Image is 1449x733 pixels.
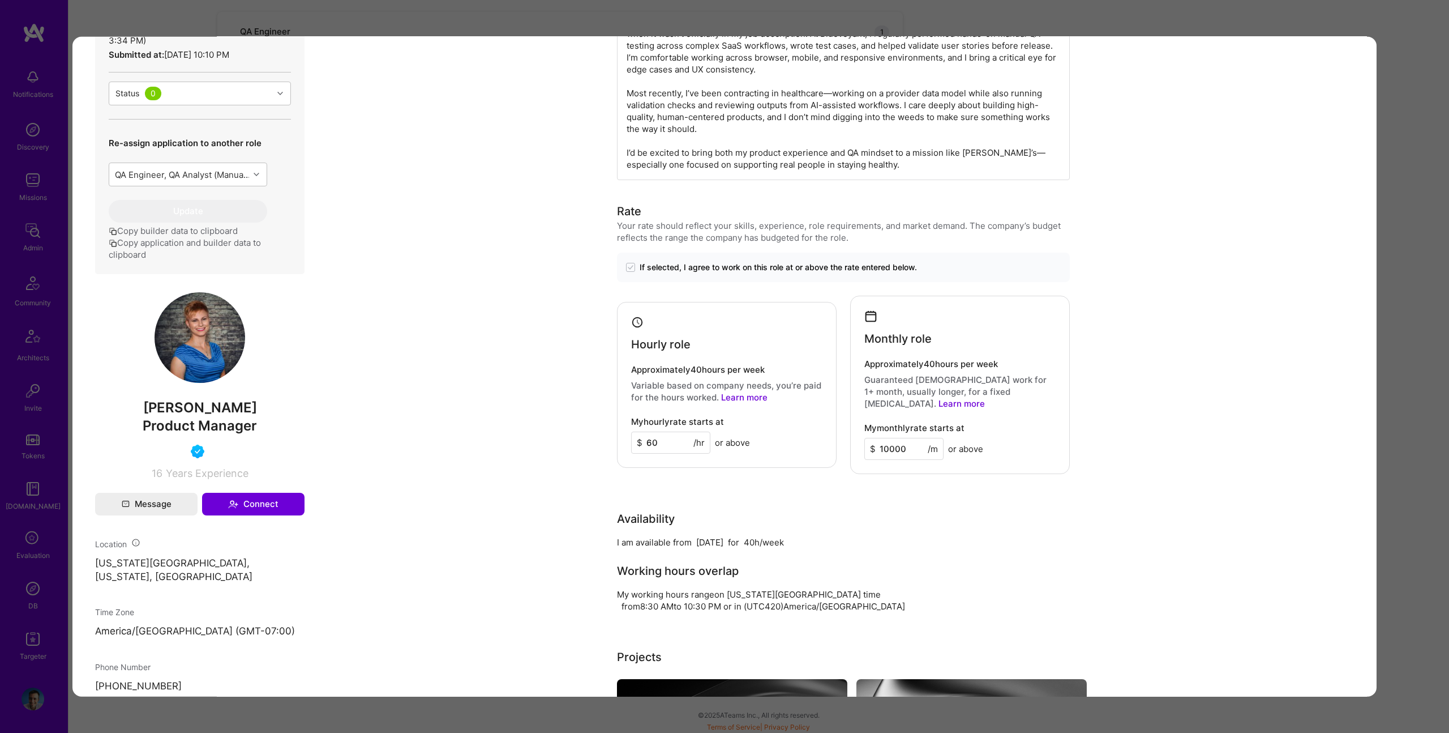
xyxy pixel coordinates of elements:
[72,37,1377,697] div: modal
[95,680,305,693] p: [PHONE_NUMBER]
[166,467,248,479] span: Years Experience
[109,49,164,60] strong: Submitted at:
[155,374,245,385] a: User Avatar
[617,6,1070,180] div: In my most recent roles as a Senior Technical Product Manager, I’ve been deeply involved in QA—ev...
[631,380,822,403] p: Variable based on company needs, you’re paid for the hours worked.
[631,365,822,375] h4: Approximately 40 hours per week
[864,437,944,459] input: XXX
[948,442,983,454] span: or above
[715,437,750,449] span: or above
[109,239,117,248] i: icon Copy
[109,227,117,236] i: icon Copy
[95,625,305,638] p: America/[GEOGRAPHIC_DATA] (GMT-07:00 )
[228,499,238,509] i: icon Connect
[254,172,259,177] i: icon Chevron
[928,442,938,454] span: /m
[115,87,139,99] div: Status
[631,417,724,427] h4: My hourly rate starts at
[938,398,985,408] a: Learn more
[95,607,134,617] span: Time Zone
[95,662,151,672] span: Phone Number
[728,536,739,548] div: for
[95,399,305,416] span: [PERSON_NAME]
[109,200,267,223] button: Update
[744,536,754,548] div: 40
[631,338,691,351] h4: Hourly role
[631,432,710,454] input: XXX
[164,49,229,60] span: [DATE] 10:10 PM
[202,493,305,515] button: Connect
[95,538,305,550] div: Location
[864,310,877,323] i: icon Calendar
[864,359,1056,369] h4: Approximately 40 hours per week
[621,600,905,611] span: from in (UTC 420 ) America/[GEOGRAPHIC_DATA]
[152,467,162,479] span: 16
[143,417,257,434] span: Product Manager
[864,373,1056,409] p: Guaranteed [DEMOGRAPHIC_DATA] work for 1+ month, usually longer, for a fixed [MEDICAL_DATA].
[631,316,644,329] i: icon Clock
[122,500,130,508] i: icon Mail
[864,331,932,345] h4: Monthly role
[617,510,675,527] div: Availability
[109,225,238,237] button: Copy builder data to clipboard
[277,91,283,96] i: icon Chevron
[617,648,662,665] div: Projects
[95,557,305,584] p: [US_STATE][GEOGRAPHIC_DATA], [US_STATE], [GEOGRAPHIC_DATA]
[870,442,876,454] span: $
[191,445,204,458] img: Vetted A.Teamer
[109,237,291,261] button: Copy application and builder data to clipboard
[693,437,705,449] span: /hr
[637,437,642,449] span: $
[864,423,964,433] h4: My monthly rate starts at
[145,87,161,100] div: 0
[617,220,1070,244] div: Your rate should reflect your skills, experience, role requirements, and market demand. The compa...
[95,493,198,515] button: Message
[617,562,739,579] div: Working hours overlap
[721,392,768,403] a: Learn more
[109,137,267,149] p: Re-assign application to another role
[696,536,723,548] div: [DATE]
[617,203,641,220] div: Rate
[617,536,692,548] div: I am available from
[640,262,917,273] span: If selected, I agree to work on this role at or above the rate entered below.
[155,292,245,383] img: User Avatar
[617,588,881,600] div: My working hours range on [US_STATE][GEOGRAPHIC_DATA] time
[115,168,250,180] div: QA Engineer, QA Analyst (Manual Testing) to enhance existing features and perform manual QA on We...
[640,600,732,611] span: 8:30 AM to 10:30 PM or
[754,536,784,548] div: h/week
